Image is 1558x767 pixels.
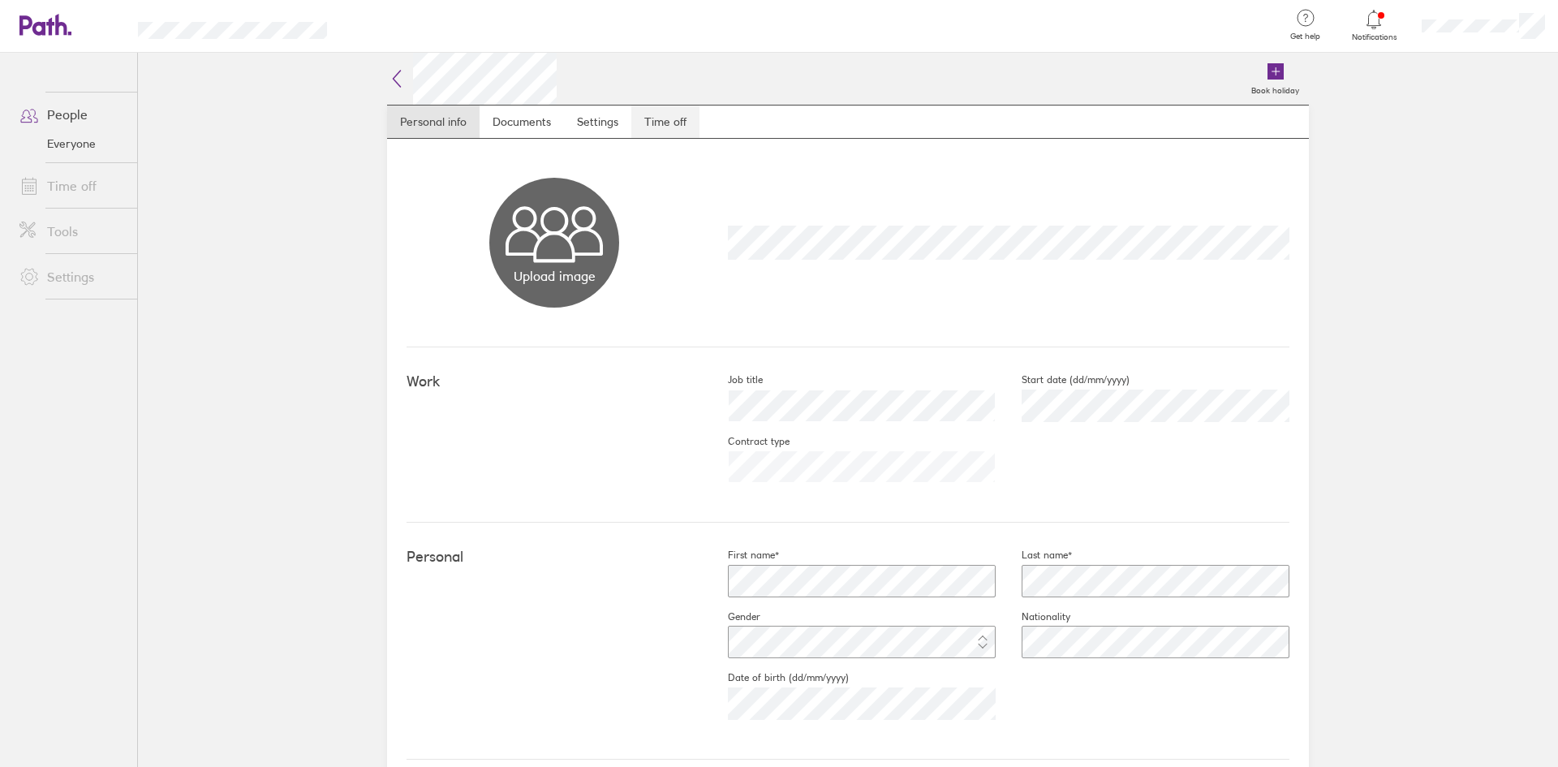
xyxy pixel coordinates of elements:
label: Gender [702,610,760,623]
a: Time off [631,106,699,138]
a: Settings [564,106,631,138]
h4: Personal [407,549,702,566]
label: First name* [702,549,779,562]
a: Tools [6,215,137,248]
label: Date of birth (dd/mm/yyyy) [702,671,849,684]
span: Get help [1279,32,1332,41]
a: Notifications [1348,8,1401,42]
label: Last name* [996,549,1072,562]
label: Book holiday [1242,81,1309,96]
label: Job title [702,373,763,386]
label: Contract type [702,435,790,448]
span: Notifications [1348,32,1401,42]
a: Book holiday [1242,53,1309,105]
a: People [6,98,137,131]
a: Everyone [6,131,137,157]
label: Nationality [996,610,1070,623]
a: Personal info [387,106,480,138]
a: Documents [480,106,564,138]
h4: Work [407,373,702,390]
label: Start date (dd/mm/yyyy) [996,373,1130,386]
a: Time off [6,170,137,202]
a: Settings [6,261,137,293]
